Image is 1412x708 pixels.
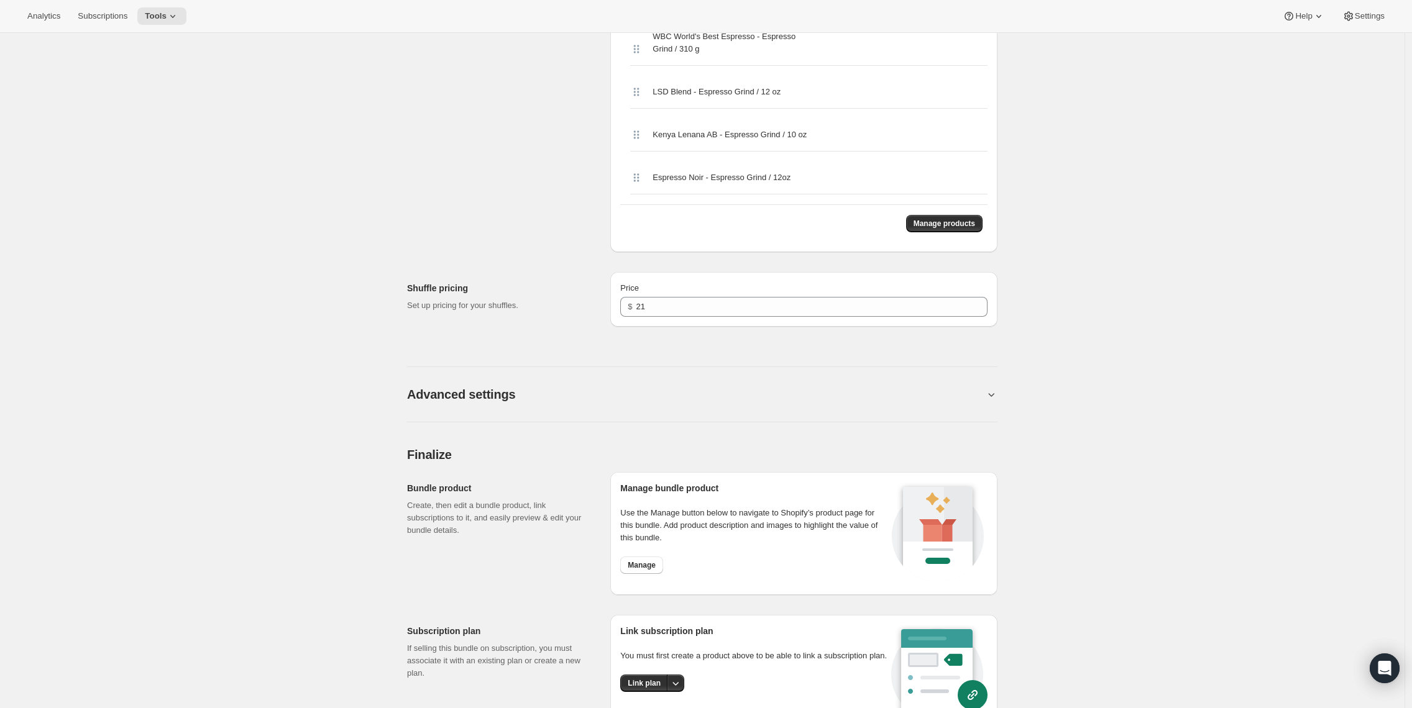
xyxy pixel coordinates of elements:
[620,674,668,692] button: Link plan
[914,219,975,229] span: Manage products
[628,302,632,311] span: $
[653,171,791,184] span: Espresso Noir - Espresso Grind / 12oz
[407,625,590,637] h2: Subscription plan
[407,642,590,679] p: If selling this bundle on subscription, you must associate it with an existing plan or create a n...
[407,499,590,537] p: Create, then edit a bundle product, link subscriptions to it, and easily preview & edit your bund...
[906,215,983,232] button: Manage products
[628,560,656,570] span: Manage
[407,387,515,402] h2: Advanced settings
[628,678,661,688] span: Link plan
[1295,11,1312,21] span: Help
[620,650,891,662] p: You must first create a product above to be able to link a subscription plan.
[653,129,807,141] span: Kenya Lenana AB - Espresso Grind / 10 oz
[620,507,888,544] p: Use the Manage button below to navigate to Shopify’s product page for this bundle. Add product de...
[1275,7,1332,25] button: Help
[620,625,891,637] h2: Link subscription plan
[667,674,684,692] button: More actions
[620,556,663,574] button: Manage
[78,11,127,21] span: Subscriptions
[653,86,781,98] span: LSD Blend - Espresso Grind / 12 oz
[407,447,997,462] h2: Finalize
[1370,653,1400,683] div: Open Intercom Messenger
[636,297,969,317] input: 10.00
[1355,11,1385,21] span: Settings
[137,7,186,25] button: Tools
[407,482,590,494] h2: Bundle product
[620,482,888,494] h2: Manage bundle product
[70,7,135,25] button: Subscriptions
[1335,7,1392,25] button: Settings
[20,7,68,25] button: Analytics
[407,299,590,312] p: Set up pricing for your shuffles.
[145,11,167,21] span: Tools
[620,283,639,293] span: Price
[653,30,812,55] span: WBC World's Best Espresso - Espresso Grind / 310 g
[407,282,590,294] h2: Shuffle pricing
[407,387,985,402] button: Advanced settings
[27,11,60,21] span: Analytics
